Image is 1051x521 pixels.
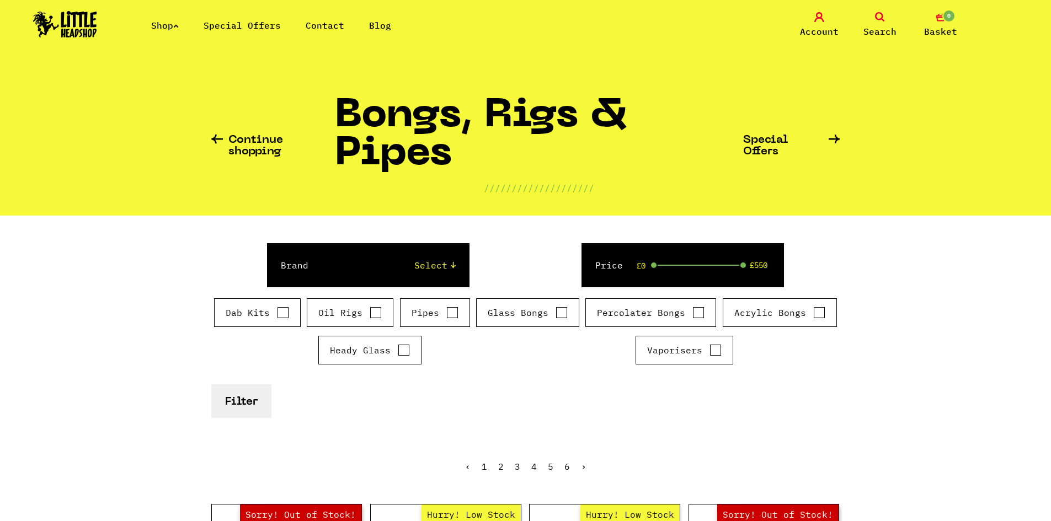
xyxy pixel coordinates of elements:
span: Basket [924,25,957,38]
span: £550 [750,261,767,270]
span: 0 [942,9,956,23]
p: //////////////////// [484,181,594,195]
a: Next » [581,461,586,472]
label: Dab Kits [226,306,289,319]
span: Account [800,25,839,38]
button: Filter [211,384,271,418]
a: 3 [515,461,520,472]
a: 4 [531,461,537,472]
span: Search [863,25,897,38]
label: Price [595,259,623,272]
a: Continue shopping [211,135,335,158]
span: £0 [637,261,645,270]
label: Vaporisers [647,343,722,357]
span: 1 [482,461,487,472]
label: Percolater Bongs [597,306,705,319]
label: Glass Bongs [488,306,568,319]
img: Little Head Shop Logo [33,11,97,37]
a: 6 [564,461,570,472]
a: Contact [306,20,344,31]
a: Special Offers [743,135,840,158]
a: 5 [548,461,553,472]
span: ‹ [465,461,471,472]
a: Search [852,12,908,38]
h1: Bongs, Rigs & Pipes [335,98,743,181]
label: Pipes [412,306,458,319]
a: 2 [498,461,504,472]
li: « Previous [465,462,471,471]
a: Blog [369,20,391,31]
a: Shop [151,20,179,31]
label: Acrylic Bongs [734,306,825,319]
a: Special Offers [204,20,281,31]
label: Oil Rigs [318,306,382,319]
label: Heady Glass [330,343,410,357]
a: 0 Basket [913,12,968,38]
label: Brand [281,259,308,272]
